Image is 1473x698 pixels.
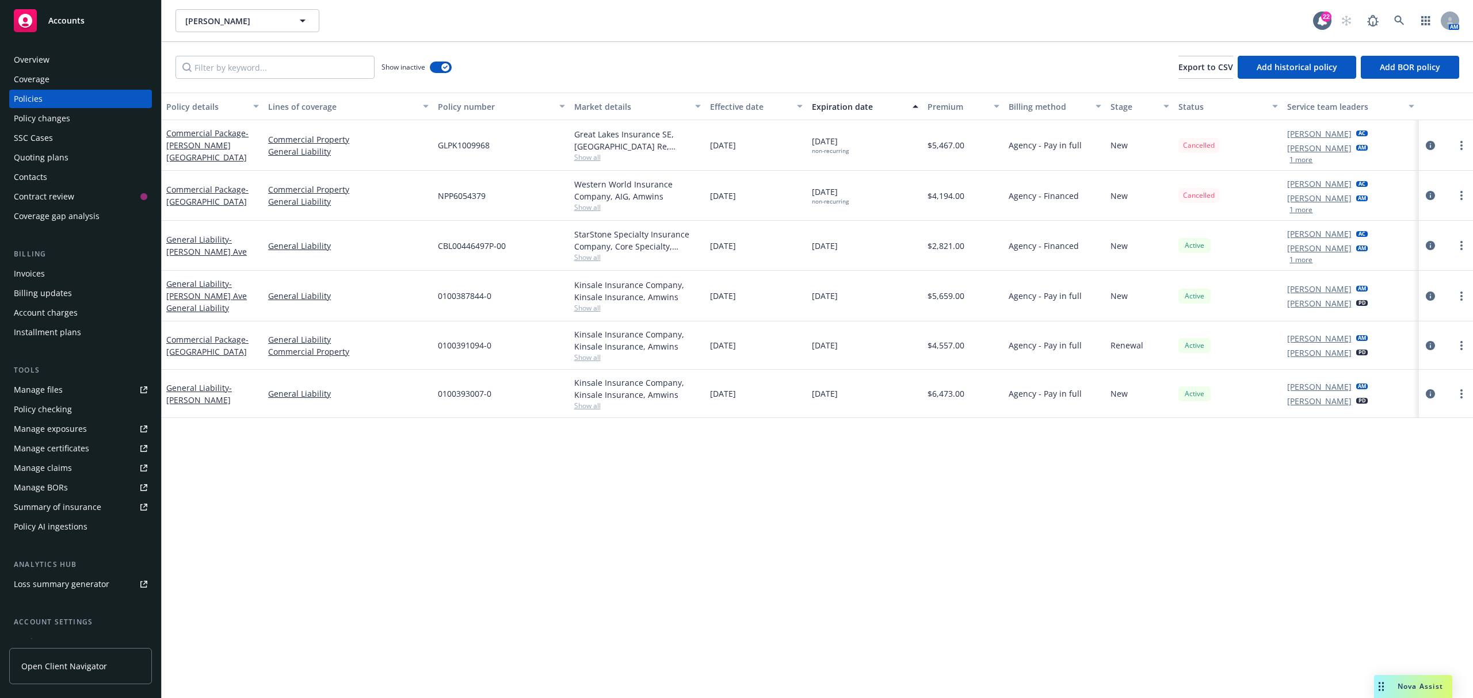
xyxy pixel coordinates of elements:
a: Installment plans [9,323,152,342]
button: Service team leaders [1283,93,1418,120]
div: Service team leaders [1287,101,1401,113]
div: Manage exposures [14,420,87,438]
span: Agency - Pay in full [1009,290,1082,302]
span: $2,821.00 [928,240,964,252]
a: Commercial Property [268,346,429,358]
a: SSC Cases [9,129,152,147]
div: Tools [9,365,152,376]
span: GLPK1009968 [438,139,490,151]
span: $5,467.00 [928,139,964,151]
a: Manage claims [9,459,152,477]
div: Billing updates [14,284,72,302]
span: 0100387844-0 [438,290,491,302]
a: Commercial Property [268,133,429,145]
span: Nova Assist [1398,681,1443,691]
a: General Liability [268,290,429,302]
span: Agency - Financed [1009,190,1079,202]
span: New [1111,388,1128,400]
span: Show all [574,401,701,411]
a: General Liability [268,388,429,400]
a: Contract review [9,187,152,206]
span: Accounts [48,16,85,25]
span: Active [1183,389,1206,399]
a: more [1455,289,1468,303]
a: [PERSON_NAME] [1287,192,1352,204]
span: [DATE] [710,388,736,400]
a: General Liability [268,240,429,252]
button: 1 more [1289,206,1312,213]
span: Show all [574,152,701,162]
div: Market details [574,101,688,113]
span: $6,473.00 [928,388,964,400]
div: Manage BORs [14,478,68,497]
span: Add historical policy [1257,62,1337,72]
button: Market details [570,93,705,120]
div: Billing method [1009,101,1089,113]
div: 22 [1321,11,1331,22]
button: Policy number [433,93,569,120]
a: more [1455,239,1468,252]
a: circleInformation [1424,289,1437,303]
span: New [1111,240,1128,252]
div: Quoting plans [14,148,68,167]
span: NPP6054379 [438,190,486,202]
div: Billing [9,248,152,260]
div: Policy number [438,101,552,113]
button: Billing method [1004,93,1106,120]
a: Billing updates [9,284,152,302]
button: Premium [923,93,1005,120]
div: Coverage gap analysis [14,207,100,225]
span: [DATE] [710,190,736,202]
div: Great Lakes Insurance SE, [GEOGRAPHIC_DATA] Re, [GEOGRAPHIC_DATA] [574,128,701,152]
div: Policy details [166,101,246,113]
span: - [PERSON_NAME] Ave General Liability [166,278,247,313]
a: Overview [9,51,152,69]
span: [PERSON_NAME] [185,15,285,27]
div: Coverage [14,70,49,89]
span: [DATE] [812,290,838,302]
div: Kinsale Insurance Company, Kinsale Insurance, Amwins [574,377,701,401]
button: Nova Assist [1374,675,1452,698]
a: Manage files [9,381,152,399]
span: [DATE] [812,388,838,400]
div: Policies [14,90,43,108]
span: Show inactive [381,62,425,72]
span: Open Client Navigator [21,660,107,672]
a: Commercial Package [166,184,249,207]
div: non-recurring [812,198,849,205]
a: [PERSON_NAME] [1287,128,1352,140]
span: Show all [574,303,701,313]
span: Add BOR policy [1380,62,1440,72]
div: SSC Cases [14,129,53,147]
span: - [GEOGRAPHIC_DATA] [166,334,249,357]
div: Manage certificates [14,439,89,458]
div: Western World Insurance Company, AIG, Amwins [574,178,701,202]
div: Summary of insurance [14,498,101,516]
div: Effective date [710,101,790,113]
a: General Liability [166,382,232,405]
span: CBL00446497P-00 [438,240,506,252]
div: Policy checking [14,400,72,419]
a: Commercial Package [166,128,249,163]
span: Active [1183,340,1206,351]
a: Report a Bug [1361,9,1384,32]
a: Accounts [9,5,152,37]
button: Policy details [162,93,264,120]
span: Renewal [1111,339,1143,351]
span: [DATE] [812,240,838,252]
span: [DATE] [812,339,838,351]
a: [PERSON_NAME] [1287,347,1352,359]
span: [DATE] [710,240,736,252]
span: - [PERSON_NAME] [166,382,232,405]
span: Agency - Financed [1009,240,1079,252]
div: Contacts [14,168,47,186]
a: [PERSON_NAME] [1287,228,1352,240]
a: Policy checking [9,400,152,419]
span: Agency - Pay in full [1009,339,1082,351]
span: 0100393007-0 [438,388,491,400]
span: $4,194.00 [928,190,964,202]
div: Loss summary generator [14,575,109,593]
div: Invoices [14,264,45,283]
a: Start snowing [1335,9,1358,32]
div: Status [1178,101,1265,113]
